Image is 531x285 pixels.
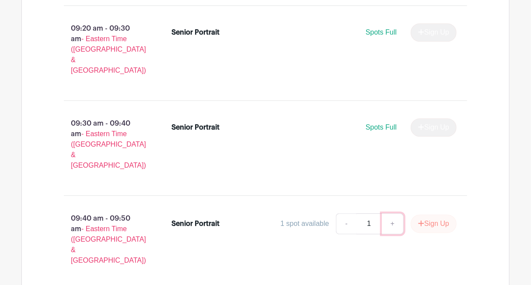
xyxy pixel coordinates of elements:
span: - Eastern Time ([GEOGRAPHIC_DATA] & [GEOGRAPHIC_DATA]) [71,35,146,74]
p: 09:30 am - 09:40 am [50,115,158,174]
div: Senior Portrait [172,218,220,229]
div: Senior Portrait [172,27,220,38]
span: Spots Full [366,123,397,131]
span: - Eastern Time ([GEOGRAPHIC_DATA] & [GEOGRAPHIC_DATA]) [71,130,146,169]
span: - Eastern Time ([GEOGRAPHIC_DATA] & [GEOGRAPHIC_DATA]) [71,225,146,264]
button: Sign Up [411,215,457,233]
p: 09:40 am - 09:50 am [50,210,158,269]
div: Senior Portrait [172,122,220,133]
p: 09:20 am - 09:30 am [50,20,158,79]
span: Spots Full [366,28,397,36]
a: - [336,213,356,234]
a: + [382,213,404,234]
div: 1 spot available [280,218,329,229]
